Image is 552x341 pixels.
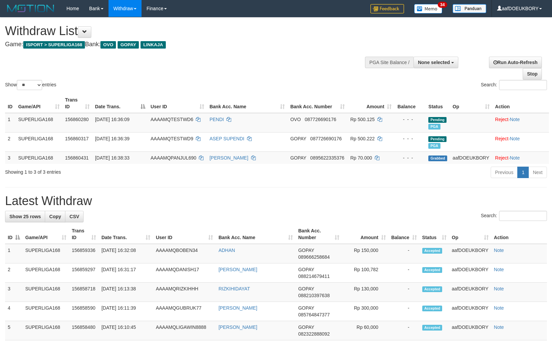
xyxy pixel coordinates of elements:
[413,57,458,68] button: None selected
[5,113,16,133] td: 1
[141,41,166,49] span: LINKAJA
[397,116,423,123] div: - - -
[389,283,420,302] td: -
[449,225,491,244] th: Op: activate to sort column ascending
[310,155,344,161] span: Copy 0895622335376 to clipboard
[5,24,361,38] h1: Withdraw List
[153,225,216,244] th: User ID: activate to sort column ascending
[69,225,99,244] th: Trans ID: activate to sort column ascending
[422,325,442,331] span: Accepted
[218,248,235,253] a: ADHAN
[494,324,504,330] a: Note
[342,302,389,321] td: Rp 300,000
[65,155,89,161] span: 156860431
[218,286,250,291] a: RIZKIHIDAYAT
[305,117,336,122] span: Copy 087726690176 to clipboard
[495,155,509,161] a: Reject
[450,151,492,164] td: aafDOEUKBORY
[422,248,442,254] span: Accepted
[481,80,547,90] label: Search:
[290,117,301,122] span: OVO
[5,225,23,244] th: ID: activate to sort column descending
[397,135,423,142] div: - - -
[95,155,129,161] span: [DATE] 16:38:33
[23,244,69,263] td: SUPERLIGA168
[16,132,62,151] td: SUPERLIGA168
[428,117,447,123] span: Pending
[5,211,45,222] a: Show 25 rows
[422,267,442,273] span: Accepted
[5,151,16,164] td: 3
[426,94,450,113] th: Status
[95,117,129,122] span: [DATE] 16:36:09
[5,166,225,175] div: Showing 1 to 3 of 3 entries
[510,117,520,122] a: Note
[218,324,257,330] a: [PERSON_NAME]
[99,321,153,340] td: [DATE] 16:10:45
[489,57,542,68] a: Run Auto-Refresh
[99,302,153,321] td: [DATE] 16:11:39
[389,263,420,283] td: -
[428,143,440,149] span: Marked by aafmaleo
[218,305,257,311] a: [PERSON_NAME]
[69,302,99,321] td: 156858590
[342,244,389,263] td: Rp 150,000
[298,248,314,253] span: GOPAY
[5,244,23,263] td: 1
[298,312,330,317] span: Copy 085764847377 to clipboard
[69,321,99,340] td: 156858480
[449,263,491,283] td: aafDOEUKBORY
[420,225,449,244] th: Status: activate to sort column ascending
[99,244,153,263] td: [DATE] 16:32:08
[69,214,79,219] span: CSV
[5,283,23,302] td: 3
[492,151,549,164] td: ·
[298,293,330,298] span: Copy 088210397638 to clipboard
[449,302,491,321] td: aafDOEUKBORY
[422,286,442,292] span: Accepted
[491,225,547,244] th: Action
[16,94,62,113] th: Game/API: activate to sort column ascending
[17,80,42,90] select: Showentries
[148,94,207,113] th: User ID: activate to sort column ascending
[290,155,306,161] span: GOPAY
[370,4,404,13] img: Feedback.jpg
[394,94,426,113] th: Balance
[428,136,447,142] span: Pending
[350,136,374,141] span: Rp 500.222
[5,263,23,283] td: 2
[151,136,193,141] span: AAAAMQTESTWD9
[5,194,547,208] h1: Latest Withdraw
[99,283,153,302] td: [DATE] 16:13:38
[492,113,549,133] td: ·
[494,305,504,311] a: Note
[414,4,442,13] img: Button%20Memo.svg
[449,283,491,302] td: aafDOEUKBORY
[298,286,314,291] span: GOPAY
[69,244,99,263] td: 156859336
[16,151,62,164] td: SUPERLIGA168
[499,80,547,90] input: Search:
[210,136,244,141] a: ASEP SUPENDI
[23,41,85,49] span: ISPORT > SUPERLIGA168
[216,225,296,244] th: Bank Acc. Name: activate to sort column ascending
[5,80,56,90] label: Show entries
[65,136,89,141] span: 156860317
[151,117,193,122] span: AAAAMQTESTWD6
[365,57,413,68] div: PGA Site Balance /
[23,302,69,321] td: SUPERLIGA168
[9,214,41,219] span: Show 25 rows
[342,321,389,340] td: Rp 60,000
[449,244,491,263] td: aafDOEUKBORY
[510,136,520,141] a: Note
[5,41,361,48] h4: Game: Bank:
[492,132,549,151] td: ·
[389,321,420,340] td: -
[298,267,314,272] span: GOPAY
[494,286,504,291] a: Note
[296,225,342,244] th: Bank Acc. Number: activate to sort column ascending
[65,117,89,122] span: 156860280
[100,41,116,49] span: OVO
[207,94,288,113] th: Bank Acc. Name: activate to sort column ascending
[153,244,216,263] td: AAAAMQBOBEN34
